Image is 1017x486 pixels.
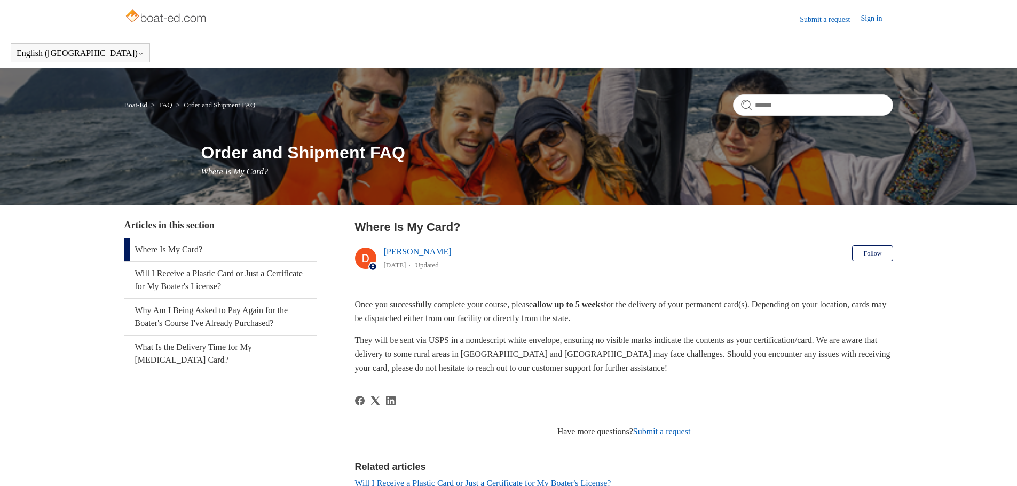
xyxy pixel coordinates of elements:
[861,13,893,26] a: Sign in
[124,299,317,335] a: Why Am I Being Asked to Pay Again for the Boater's Course I've Already Purchased?
[124,101,149,109] li: Boat-Ed
[386,396,396,405] a: LinkedIn
[124,6,209,28] img: Boat-Ed Help Center home page
[124,101,147,109] a: Boat-Ed
[533,300,603,309] strong: allow up to 5 weeks
[201,167,268,176] span: Where Is My Card?
[370,396,380,405] svg: Share this page on X Corp
[17,49,144,58] button: English ([GEOGRAPHIC_DATA])
[386,396,396,405] svg: Share this page on LinkedIn
[355,460,893,474] h2: Related articles
[384,247,452,256] a: [PERSON_NAME]
[384,261,406,269] time: 04/15/2024, 17:31
[355,425,893,438] div: Have more questions?
[981,450,1009,478] div: Live chat
[124,220,215,230] span: Articles in this section
[201,140,893,165] h1: Order and Shipment FAQ
[355,396,365,405] svg: Share this page on Facebook
[370,396,380,405] a: X Corp
[174,101,255,109] li: Order and Shipment FAQ
[124,238,317,261] a: Where Is My Card?
[184,101,256,109] a: Order and Shipment FAQ
[159,101,172,109] a: FAQ
[415,261,439,269] li: Updated
[124,262,317,298] a: Will I Receive a Plastic Card or Just a Certificate for My Boater's License?
[852,245,893,261] button: Follow Article
[355,298,893,325] p: Once you successfully complete your course, please for the delivery of your permanent card(s). De...
[355,218,893,236] h2: Where Is My Card?
[733,94,893,116] input: Search
[800,14,861,25] a: Submit a request
[633,427,691,436] a: Submit a request
[149,101,174,109] li: FAQ
[355,333,893,375] p: They will be sent via USPS in a nondescript white envelope, ensuring no visible marks indicate th...
[355,396,365,405] a: Facebook
[124,336,317,372] a: What Is the Delivery Time for My [MEDICAL_DATA] Card?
